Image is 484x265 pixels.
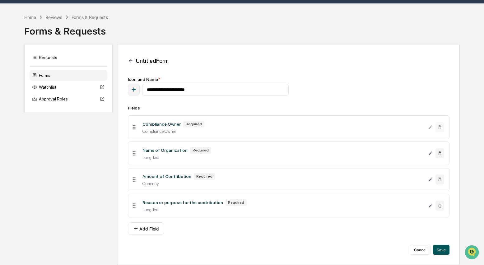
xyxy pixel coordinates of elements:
[428,174,433,184] button: Edit Amount of Contribution field
[428,122,433,132] button: Edit Compliance Owner field
[6,13,113,23] p: How can we help?
[72,15,108,20] div: Forms & Requests
[226,199,247,206] div: Required
[142,148,188,153] div: Name of Organization
[142,174,191,179] div: Amount of Contribution
[6,48,17,59] img: 1746055101610-c473b297-6a78-478c-a979-82029cc54cd1
[128,77,449,82] div: Icon and Name
[30,93,107,105] div: Approval Roles
[183,121,204,128] div: Required
[45,79,50,84] div: 🗄️
[142,129,423,134] div: Compliance Owner
[142,207,423,212] div: Long Text
[30,52,107,63] div: Requests
[30,81,107,93] div: Watchlist
[45,15,62,20] div: Reviews
[106,49,113,57] button: Start new chat
[142,200,223,205] div: Reason or purpose for the contribution
[51,78,77,85] span: Attestations
[21,48,102,54] div: Start new chat
[136,58,169,64] div: Untitled Form
[194,173,215,180] div: Required
[24,15,36,20] div: Home
[428,148,433,158] button: Edit Name of Organization field
[142,181,423,186] div: Currency
[6,79,11,84] div: 🖐️
[44,105,75,110] a: Powered byPylon
[30,70,107,81] div: Forms
[12,78,40,85] span: Preclearance
[142,155,423,160] div: Long Text
[4,88,42,99] a: 🔎Data Lookup
[433,245,449,255] button: Save
[12,90,39,96] span: Data Lookup
[128,222,164,235] button: Add Field
[428,201,433,211] button: Edit Reason or purpose for the contribution field
[43,76,80,87] a: 🗄️Attestations
[4,76,43,87] a: 🖐️Preclearance
[464,244,481,261] iframe: Open customer support
[24,21,460,37] div: Forms & Requests
[21,54,79,59] div: We're available if you need us!
[142,122,181,127] div: Compliance Owner
[6,91,11,96] div: 🔎
[190,147,211,154] div: Required
[62,105,75,110] span: Pylon
[410,245,430,255] button: Cancel
[128,105,449,110] div: Fields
